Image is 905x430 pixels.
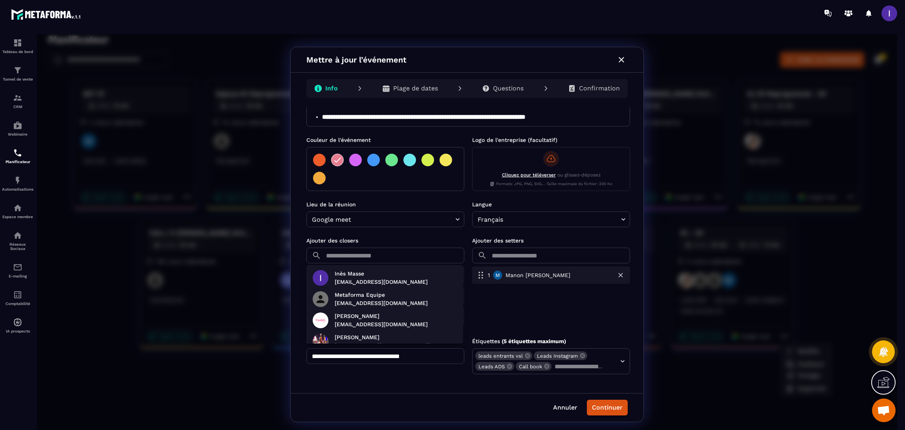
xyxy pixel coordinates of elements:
[298,244,391,252] p: [EMAIL_ADDRESS][DOMAIN_NAME]
[2,215,33,219] p: Espace membre
[2,329,33,333] p: IA prospects
[2,132,33,136] p: Webinaire
[13,231,22,240] img: social-network
[298,286,391,294] p: [EMAIL_ADDRESS][DOMAIN_NAME]
[2,242,33,251] p: Réseaux Sociaux
[2,32,33,60] a: formationformationTableau de bord
[276,236,291,252] img: eb6735842d5a7462cdb12a4cf1f3264c.png
[298,265,391,273] p: [EMAIL_ADDRESS][DOMAIN_NAME]
[2,284,33,312] a: accountantaccountantComptabilité
[13,318,22,327] img: automations
[276,300,291,315] img: fe01ca12f11ee96a22b4868b9b1d1001.jpg
[2,225,33,257] a: social-networksocial-networkRéseaux Sociaux
[11,7,82,21] img: logo
[2,87,33,115] a: formationformationCRM
[2,142,33,170] a: schedulerschedulerPlanificateur
[13,93,22,103] img: formation
[2,257,33,284] a: emailemailE-mailing
[2,274,33,278] p: E-mailing
[13,66,22,75] img: formation
[2,301,33,306] p: Comptabilité
[298,299,480,307] p: [PERSON_NAME]
[13,121,22,130] img: automations
[13,290,22,300] img: accountant
[2,50,33,54] p: Tableau de bord
[2,197,33,225] a: automationsautomationsEspace membre
[298,307,480,316] p: [PERSON_NAME][EMAIL_ADDRESS][PERSON_NAME][DOMAIN_NAME]
[2,105,33,109] p: CRM
[13,176,22,185] img: automations
[2,187,33,191] p: Automatisations
[298,235,391,244] p: Inès Masse
[276,278,291,294] img: 3ccea7df5b440ffb697227365734367e.png
[298,278,391,286] p: [PERSON_NAME]
[2,77,33,81] p: Tunnel de vente
[13,203,22,213] img: automations
[2,170,33,197] a: automationsautomationsAutomatisations
[13,148,22,158] img: scheduler
[2,60,33,87] a: formationformationTunnel de vente
[872,399,896,422] a: Ouvrir le chat
[298,257,391,265] p: Metaforma Equipe
[2,115,33,142] a: automationsautomationsWebinaire
[13,38,22,48] img: formation
[13,263,22,272] img: email
[2,160,33,164] p: Planificateur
